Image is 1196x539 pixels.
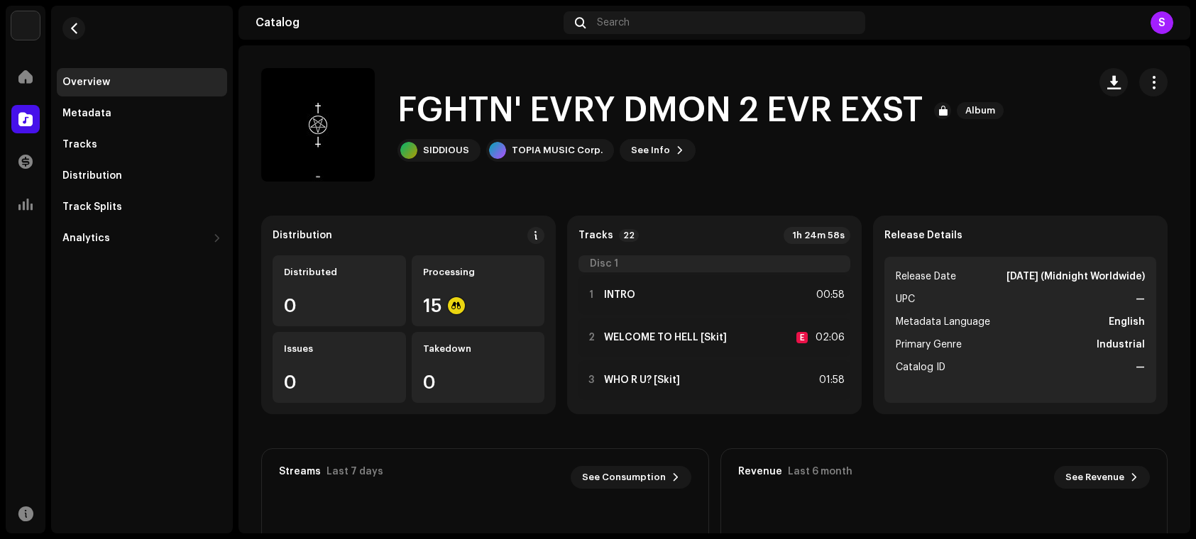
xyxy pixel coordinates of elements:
div: Last 7 days [327,466,383,477]
span: See Consumption [582,463,666,491]
span: Release Date [896,268,956,285]
div: SIDDIOUS [423,145,469,156]
re-m-nav-dropdown: Analytics [57,224,227,252]
div: Metadata [62,108,111,119]
div: Distribution [273,230,332,241]
span: Catalog ID [896,359,945,376]
div: Tracks [62,139,97,150]
re-m-nav-item: Track Splits [57,193,227,221]
h1: FGHTN' EVRY DMON 2 EVR EXST [397,88,923,133]
button: See Revenue [1054,466,1150,489]
strong: Release Details [884,230,962,241]
span: See Revenue [1065,463,1124,491]
span: Search [597,17,630,28]
strong: Tracks [578,230,613,241]
button: See Info [620,139,696,162]
div: Overview [62,77,110,88]
div: 02:06 [813,329,845,346]
re-m-nav-item: Tracks [57,130,227,159]
re-m-nav-item: Metadata [57,99,227,128]
div: Streams [279,466,321,477]
strong: English [1109,313,1145,330]
span: See Info [631,136,670,165]
re-m-nav-item: Distribution [57,162,227,190]
div: E [796,332,808,343]
div: Last 6 month [788,466,852,477]
div: Disc 1 [578,255,850,272]
div: S [1151,11,1173,34]
strong: Industrial [1097,336,1145,353]
p-badge: 22 [619,229,639,242]
span: Album [957,102,1004,119]
strong: INTRO [604,289,635,301]
strong: [DATE] (Midnight Worldwide) [1006,268,1145,285]
strong: WHO R U? [Skit] [604,374,680,386]
div: TOPIA MUSIC Corp. [512,145,603,156]
div: Distribution [62,170,122,182]
re-m-nav-item: Overview [57,68,227,96]
strong: — [1136,359,1145,376]
div: 01:58 [813,372,845,389]
div: Catalog [256,17,558,28]
div: Revenue [738,466,782,477]
div: Analytics [62,233,110,244]
div: Track Splits [62,201,122,213]
img: 190830b2-3b53-4b0d-992c-d3620458de1d [11,11,40,40]
strong: — [1136,291,1145,308]
div: Processing [423,267,534,278]
span: UPC [896,291,915,308]
span: Metadata Language [896,313,990,330]
span: Primary Genre [896,336,962,353]
div: 1h 24m 58s [784,227,850,244]
div: 00:58 [813,287,845,304]
div: Distributed [284,267,395,278]
div: Takedown [423,343,534,355]
button: See Consumption [571,466,691,489]
div: Issues [284,343,395,355]
strong: WELCOME TO HELL [Skit] [604,332,727,343]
